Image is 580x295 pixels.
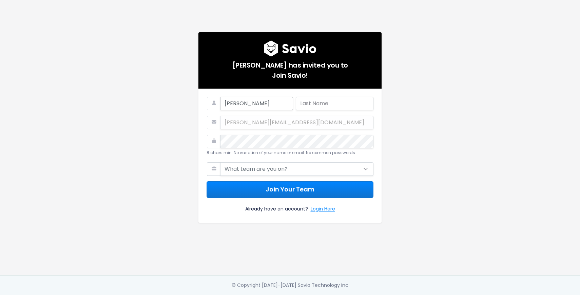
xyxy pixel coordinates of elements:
[220,97,293,110] input: First Name
[232,281,348,290] div: © Copyright [DATE]-[DATE] Savio Technology Inc
[207,57,373,80] h5: [PERSON_NAME] has invited you to Join Savio!
[207,150,356,155] small: 8 chars min. No variation of your name or email. No common passwords.
[207,181,373,198] button: Join Your Team
[311,205,335,215] a: Login Here
[296,97,373,110] input: Last Name
[207,198,373,215] div: Already have an account?
[264,40,316,57] img: logo600x187.a314fd40982d.png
